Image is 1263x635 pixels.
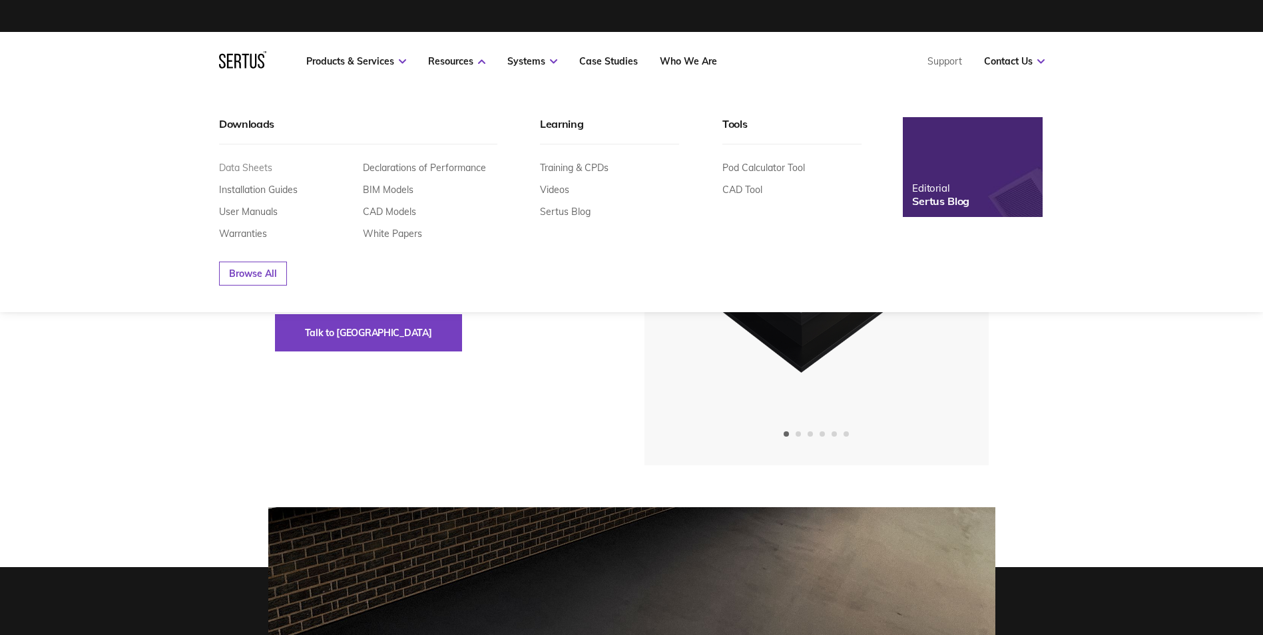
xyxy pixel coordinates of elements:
[219,262,287,286] a: Browse All
[540,206,591,218] a: Sertus Blog
[912,182,969,194] div: Editorial
[796,431,801,437] span: Go to slide 2
[927,55,962,67] a: Support
[219,184,298,196] a: Installation Guides
[306,55,406,67] a: Products & Services
[540,117,679,144] div: Learning
[363,184,413,196] a: BIM Models
[832,431,837,437] span: Go to slide 5
[219,228,267,240] a: Warranties
[540,184,569,196] a: Videos
[363,228,422,240] a: White Papers
[219,117,497,144] div: Downloads
[507,55,557,67] a: Systems
[844,431,849,437] span: Go to slide 6
[912,194,969,208] div: Sertus Blog
[820,431,825,437] span: Go to slide 4
[1023,481,1263,635] iframe: Chat Widget
[722,117,862,144] div: Tools
[984,55,1045,67] a: Contact Us
[660,55,717,67] a: Who We Are
[428,55,485,67] a: Resources
[722,162,805,174] a: Pod Calculator Tool
[903,117,1043,217] a: EditorialSertus Blog
[808,431,813,437] span: Go to slide 3
[219,162,272,174] a: Data Sheets
[363,162,486,174] a: Declarations of Performance
[219,206,278,218] a: User Manuals
[363,206,416,218] a: CAD Models
[722,184,762,196] a: CAD Tool
[579,55,638,67] a: Case Studies
[540,162,609,174] a: Training & CPDs
[275,314,462,351] button: Talk to [GEOGRAPHIC_DATA]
